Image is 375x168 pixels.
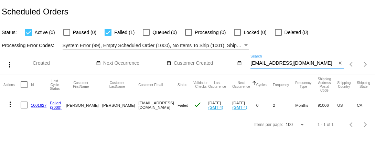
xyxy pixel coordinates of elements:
button: Change sorting for LastOccurrenceUtc [208,81,226,88]
input: Customer Created [174,61,236,66]
button: Change sorting for Cycles [256,83,267,87]
mat-icon: date_range [167,61,171,66]
button: Change sorting for NextOccurrenceUtc [232,81,250,88]
button: Change sorting for FrequencyType [295,81,311,88]
a: (2000) [50,105,62,109]
span: Active (0) [35,28,55,36]
div: 1 - 1 of 1 [318,122,334,127]
mat-cell: [DATE] [232,95,256,115]
button: Change sorting for CustomerLastName [102,81,132,88]
span: 100 [286,122,293,127]
div: Items per page: [254,122,283,127]
button: Change sorting for CustomerEmail [138,83,163,87]
button: Next page [358,118,372,132]
mat-icon: close [338,61,343,66]
button: Change sorting for CustomerFirstName [66,81,96,88]
mat-cell: [DATE] [208,95,232,115]
input: Created [33,61,95,66]
span: Queued (0) [152,28,177,36]
button: Change sorting for LastProcessingCycleId [50,79,60,91]
mat-header-cell: Actions [3,74,21,95]
button: Next page [358,57,372,71]
mat-select: Filter by Processing Error Codes [63,41,249,50]
button: Change sorting for ShippingCountry [337,81,351,88]
mat-cell: [PERSON_NAME] [102,95,138,115]
mat-icon: more_vert [6,61,14,69]
button: Change sorting for Status [178,83,187,87]
mat-icon: more_vert [6,100,14,108]
span: Failed (1) [114,28,135,36]
span: Status: [2,30,17,35]
mat-icon: date_range [237,61,242,66]
mat-cell: [EMAIL_ADDRESS][DOMAIN_NAME] [138,95,178,115]
button: Change sorting for ShippingPostcode [318,77,331,92]
mat-select: Items per page: [286,123,305,127]
mat-cell: [PERSON_NAME] [66,95,102,115]
mat-cell: 0 [256,95,273,115]
a: 1001627 [31,103,46,107]
mat-cell: 2 [273,95,295,115]
span: Paused (0) [73,28,96,36]
mat-cell: 91006 [318,95,337,115]
mat-icon: check [193,101,202,109]
a: Failed [50,101,61,105]
mat-icon: date_range [96,61,101,66]
h2: Scheduled Orders [2,7,68,17]
button: Change sorting for Id [31,83,34,87]
span: Failed [178,103,189,107]
span: Processing (0) [195,28,226,36]
mat-cell: Months [295,95,318,115]
a: (GMT-4) [208,105,223,109]
span: Processing Error Codes: [2,43,54,48]
mat-cell: US [337,95,357,115]
button: Previous page [345,57,358,71]
input: Search [250,61,336,66]
span: Locked (0) [244,28,266,36]
button: Change sorting for Frequency [273,83,289,87]
mat-header-cell: Validation Checks [193,74,208,95]
button: Previous page [345,118,358,132]
input: Next Occurrence [103,61,165,66]
button: Change sorting for ShippingState [357,81,370,88]
button: Clear [337,60,344,67]
span: Deleted (0) [285,28,308,36]
a: (GMT-4) [232,105,247,109]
